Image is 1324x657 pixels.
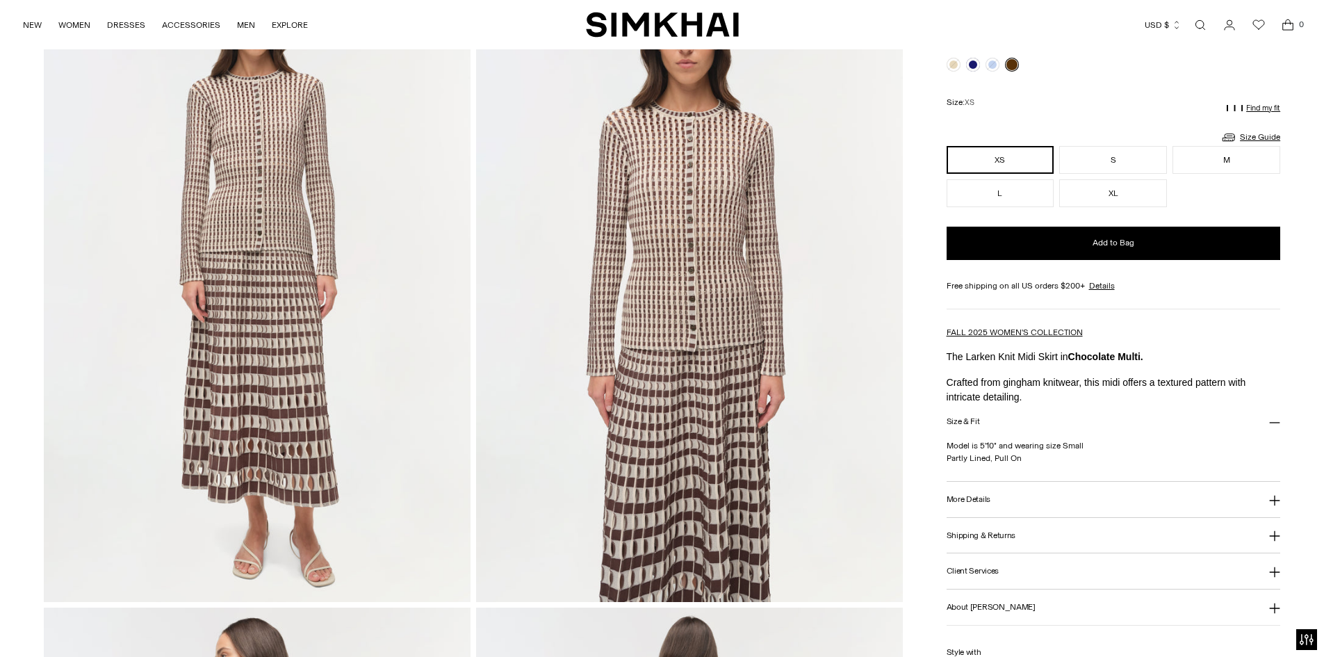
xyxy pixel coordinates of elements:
[1068,351,1143,362] strong: Chocolate Multi.
[947,146,1054,174] button: XS
[1186,11,1214,39] a: Open search modal
[1295,18,1307,31] span: 0
[1216,11,1243,39] a: Go to the account page
[1145,10,1182,40] button: USD $
[1220,129,1280,146] a: Size Guide
[947,567,999,576] h3: Client Services
[947,553,1281,589] button: Client Services
[1059,179,1167,207] button: XL
[947,351,1068,362] span: The Larken Knit Midi Skirt in
[1059,146,1167,174] button: S
[1093,237,1134,249] span: Add to Bag
[947,518,1281,553] button: Shipping & Returns
[58,10,90,40] a: WOMEN
[237,10,255,40] a: MEN
[947,279,1281,292] div: Free shipping on all US orders $200+
[947,96,974,109] label: Size:
[965,98,974,107] span: XS
[947,327,1083,337] a: FALL 2025 WOMEN'S COLLECTION
[1245,11,1273,39] a: Wishlist
[23,10,42,40] a: NEW
[947,482,1281,517] button: More Details
[947,417,980,426] h3: Size & Fit
[162,10,220,40] a: ACCESSORIES
[947,377,1246,403] span: Crafted from gingham knitwear, this midi offers a textured pattern with intricate detailing.
[947,590,1281,625] button: About [PERSON_NAME]
[947,495,990,504] h3: More Details
[586,11,739,38] a: SIMKHAI
[272,10,308,40] a: EXPLORE
[947,179,1054,207] button: L
[11,604,140,646] iframe: Sign Up via Text for Offers
[1089,279,1115,292] a: Details
[947,603,1036,612] h3: About [PERSON_NAME]
[107,10,145,40] a: DRESSES
[947,439,1281,464] p: Model is 5'10" and wearing size Small Partly Lined, Pull On
[1274,11,1302,39] a: Open cart modal
[947,648,1281,657] h6: Style with
[947,227,1281,260] button: Add to Bag
[947,531,1016,540] h3: Shipping & Returns
[947,405,1281,440] button: Size & Fit
[1172,146,1280,174] button: M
